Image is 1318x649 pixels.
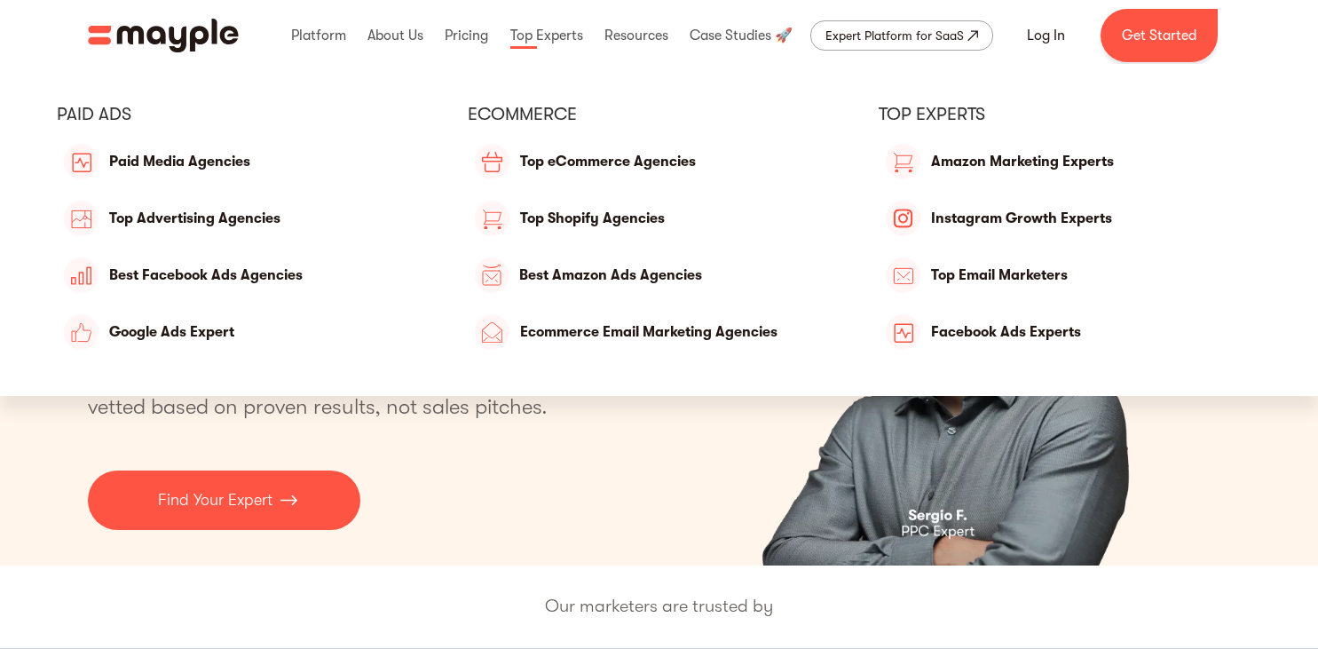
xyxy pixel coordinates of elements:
[810,20,993,51] a: Expert Platform for SaaS
[825,25,964,46] div: Expert Platform for SaaS
[879,103,1261,126] div: Top Experts
[1006,14,1086,57] a: Log In
[88,471,360,530] a: Find Your Expert
[1101,9,1218,62] a: Get Started
[88,19,239,52] img: Mayple logo
[363,7,428,64] div: About Us
[57,103,439,126] div: PAID ADS
[506,7,588,64] div: Top Experts
[158,488,272,512] p: Find Your Expert
[600,7,673,64] div: Resources
[468,103,850,126] div: eCommerce
[287,7,351,64] div: Platform
[88,19,239,52] a: home
[440,7,493,64] div: Pricing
